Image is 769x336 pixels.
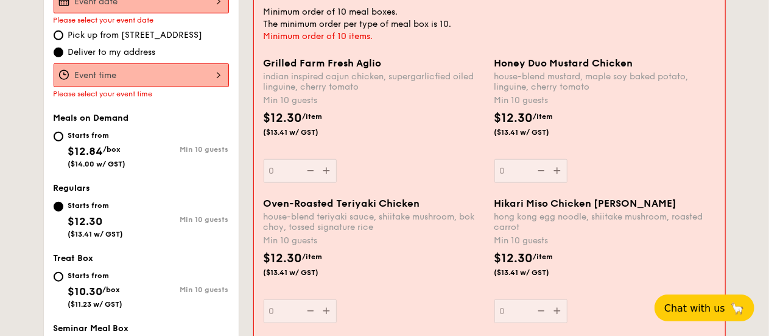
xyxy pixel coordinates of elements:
[103,285,121,294] span: /box
[54,183,91,193] span: Regulars
[54,16,229,24] div: Please select your event date
[494,251,533,266] span: $12.30
[533,252,553,261] span: /item
[104,145,121,154] span: /box
[68,285,103,298] span: $10.30
[533,112,553,121] span: /item
[141,145,229,154] div: Min 10 guests
[68,201,124,210] div: Starts from
[54,132,63,141] input: Starts from$12.84/box($14.00 w/ GST)Min 10 guests
[494,111,533,126] span: $12.30
[264,212,485,232] div: house-blend teriyaki sauce, shiitake mushroom, bok choy, tossed signature rice
[494,268,577,277] span: ($13.41 w/ GST)
[264,95,485,107] div: Min 10 guests
[141,215,229,224] div: Min 10 guests
[68,300,123,309] span: ($11.23 w/ GST)
[54,90,153,98] span: Please select your event time
[54,113,129,123] span: Meals on Demand
[494,95,715,107] div: Min 10 guests
[264,30,715,43] div: Minimum order of 10 items.
[68,160,126,168] span: ($14.00 w/ GST)
[264,251,303,266] span: $12.30
[54,323,129,334] span: Seminar Meal Box
[303,252,323,261] span: /item
[494,127,577,137] span: ($13.41 w/ GST)
[141,285,229,294] div: Min 10 guests
[494,57,633,69] span: Honey Duo Mustard Chicken
[264,268,346,277] span: ($13.41 w/ GST)
[54,48,63,57] input: Deliver to my address
[730,301,745,315] span: 🦙
[68,230,124,238] span: ($13.41 w/ GST)
[54,202,63,212] input: Starts from$12.30($13.41 w/ GST)Min 10 guests
[68,145,104,158] span: $12.84
[264,198,420,209] span: Oven-Roasted Teriyaki Chicken
[68,130,126,140] div: Starts from
[68,29,203,41] span: Pick up from [STREET_ADDRESS]
[494,71,715,92] div: house-blend mustard, maple soy baked potato, linguine, cherry tomato
[494,235,715,247] div: Min 10 guests
[264,111,303,126] span: $12.30
[54,272,63,282] input: Starts from$10.30/box($11.23 w/ GST)Min 10 guests
[68,46,156,59] span: Deliver to my address
[494,198,677,209] span: Hikari Miso Chicken [PERSON_NAME]
[264,57,382,69] span: Grilled Farm Fresh Aglio
[68,215,103,228] span: $12.30
[494,212,715,232] div: hong kong egg noodle, shiitake mushroom, roasted carrot
[54,63,229,87] input: Event time
[68,271,123,281] div: Starts from
[54,30,63,40] input: Pick up from [STREET_ADDRESS]
[664,302,725,314] span: Chat with us
[303,112,323,121] span: /item
[54,253,94,263] span: Treat Box
[655,295,754,321] button: Chat with us🦙
[264,235,485,247] div: Min 10 guests
[264,71,485,92] div: indian inspired cajun chicken, supergarlicfied oiled linguine, cherry tomato
[264,127,346,137] span: ($13.41 w/ GST)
